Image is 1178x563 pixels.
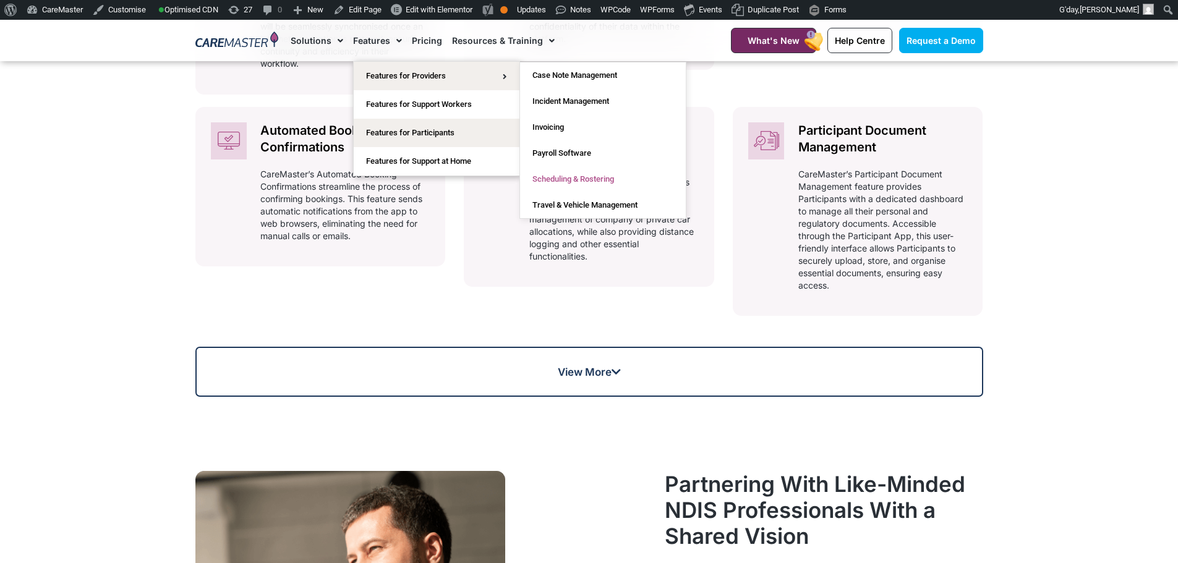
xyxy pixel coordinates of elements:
a: Pricing [412,20,442,61]
a: Resources & Training [452,20,555,61]
a: Case Note Management [520,62,686,88]
span: Request a Demo [907,35,976,46]
a: Features for Participants [354,119,519,147]
a: Features for Support Workers [354,90,519,119]
span: Help Centre [835,35,885,46]
a: Payroll Software [520,140,686,166]
a: What's New [731,28,816,53]
h2: Participant Document Management [798,122,968,156]
img: CareMaster NDIS CRM's Automated Booking Confirmations: Administrator Feature - for booking confir... [211,122,247,159]
p: CareMaster’s Automated Booking Confirmations streamline the process of confirming bookings. This ... [260,168,430,242]
span: What's New [748,35,800,46]
img: CareMaster Logo [195,32,279,50]
a: Features for Support at Home [354,147,519,176]
span: View More [558,366,621,377]
h2: Automated Booking Confirmations [260,122,430,156]
a: Features [353,20,402,61]
ul: Features for Providers [519,62,686,219]
a: View More [195,347,983,397]
nav: Menu [291,20,700,61]
a: Scheduling & Rostering [520,166,686,192]
a: Request a Demo [899,28,983,53]
ul: Features [353,61,520,176]
a: Invoicing [520,114,686,140]
a: Features for Providers [354,62,519,90]
a: Travel & Vehicle Management [520,192,686,218]
span: [PERSON_NAME] [1080,5,1139,14]
span: Edit with Elementor [406,5,472,14]
img: CareMaster's NDIS CRM Participant Document Management simplifies secure document handling and acc... [748,122,784,159]
p: CareMaster’s Participant Document Management feature provides Participants with a dedicated dashb... [798,168,968,292]
a: Help Centre [827,28,892,53]
a: Incident Management [520,88,686,114]
a: Solutions [291,20,343,61]
h2: Partnering With Like-Minded NDIS Professionals With a Shared Vision [665,471,983,549]
div: OK [500,6,508,14]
